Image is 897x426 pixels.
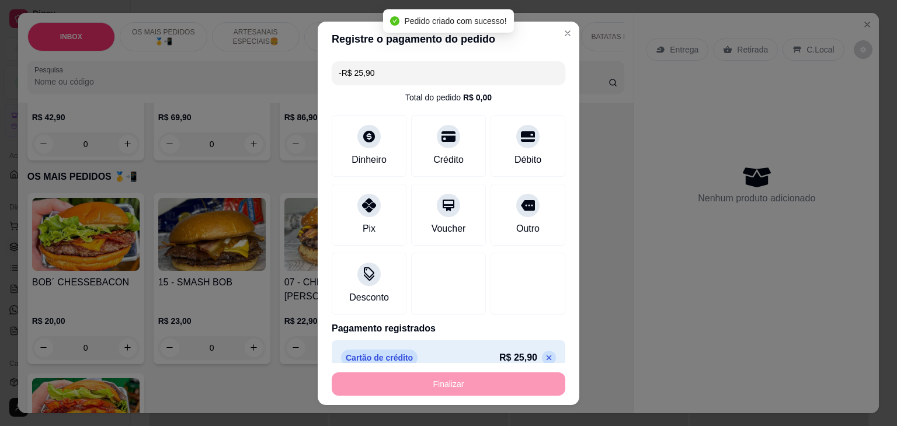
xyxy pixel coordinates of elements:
p: Pagamento registrados [332,322,565,336]
div: Voucher [432,222,466,236]
header: Registre o pagamento do pedido [318,22,579,57]
span: Pedido criado com sucesso! [404,16,506,26]
div: Pix [363,222,376,236]
span: check-circle [390,16,399,26]
p: R$ 25,90 [499,351,537,365]
div: Total do pedido [405,92,492,103]
div: Crédito [433,153,464,167]
div: R$ 0,00 [463,92,492,103]
input: Ex.: hambúrguer de cordeiro [339,61,558,85]
p: Cartão de crédito [341,350,418,366]
div: Desconto [349,291,389,305]
button: Close [558,24,577,43]
div: Outro [516,222,540,236]
div: Débito [514,153,541,167]
div: Dinheiro [352,153,387,167]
